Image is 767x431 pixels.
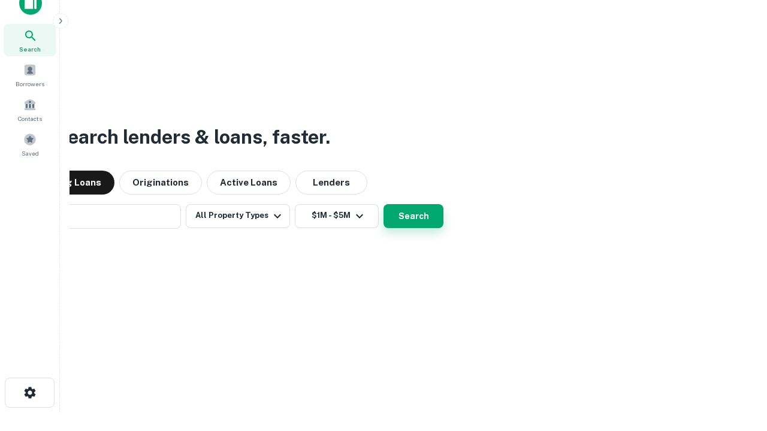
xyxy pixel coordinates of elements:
[295,171,367,195] button: Lenders
[4,128,56,160] a: Saved
[55,123,330,151] h3: Search lenders & loans, faster.
[295,204,379,228] button: $1M - $5M
[18,114,42,123] span: Contacts
[16,79,44,89] span: Borrowers
[707,335,767,393] iframe: Chat Widget
[186,204,290,228] button: All Property Types
[22,148,39,158] span: Saved
[4,93,56,126] a: Contacts
[119,171,202,195] button: Originations
[4,24,56,56] a: Search
[19,44,41,54] span: Search
[383,204,443,228] button: Search
[207,171,291,195] button: Active Loans
[4,59,56,91] a: Borrowers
